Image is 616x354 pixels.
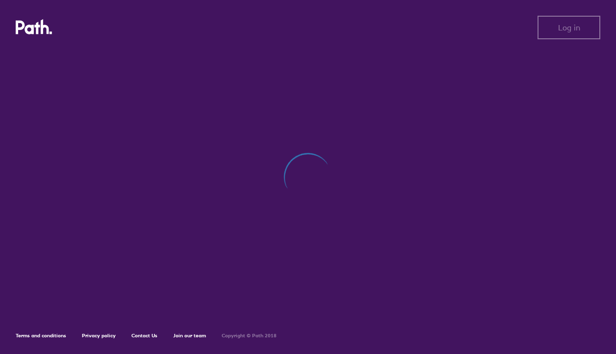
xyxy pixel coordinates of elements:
[538,16,600,39] button: Log in
[131,332,157,339] a: Contact Us
[173,332,206,339] a: Join our team
[16,332,66,339] a: Terms and conditions
[558,23,580,32] span: Log in
[82,332,116,339] a: Privacy policy
[222,333,277,339] h6: Copyright © Path 2018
